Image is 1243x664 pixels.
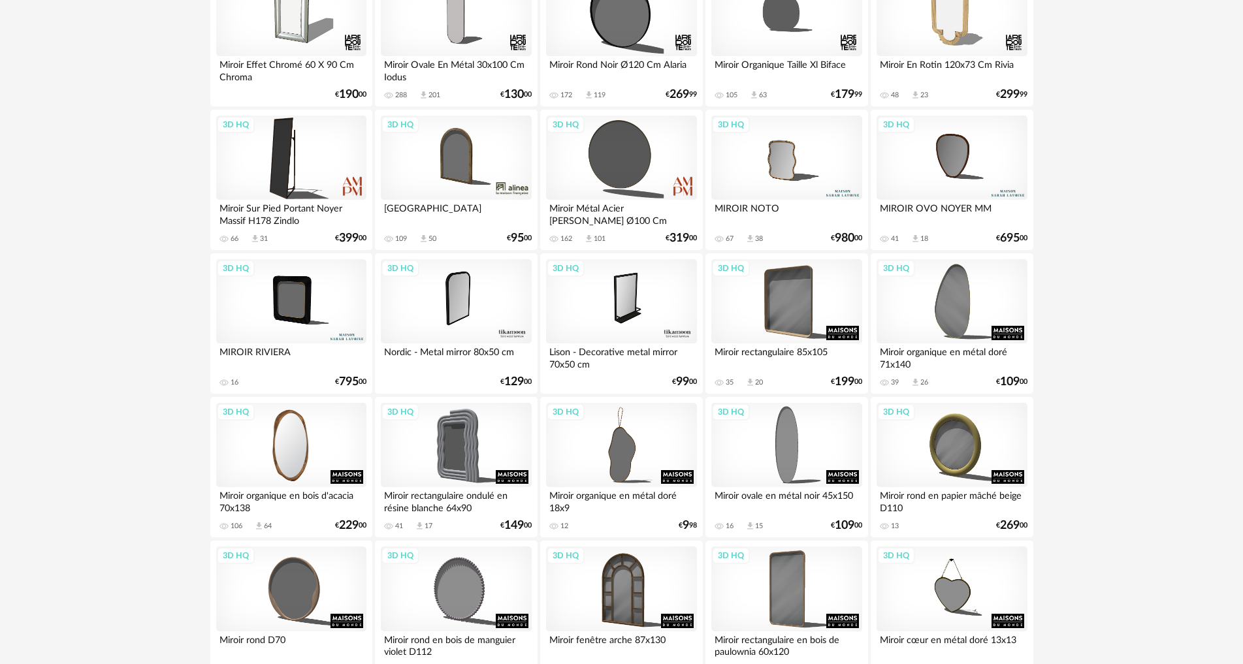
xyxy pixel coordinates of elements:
[726,522,734,531] div: 16
[381,631,531,657] div: Miroir rond en bois de manguier violet D112
[1000,521,1020,530] span: 269
[877,200,1027,226] div: MIROIR OVO NOYER MM
[877,56,1027,82] div: Miroir En Rotin 120x73 Cm Rivia
[705,253,867,394] a: 3D HQ Miroir rectangulaire 85x105 35 Download icon 20 €19900
[254,521,264,531] span: Download icon
[911,377,920,387] span: Download icon
[216,200,366,226] div: Miroir Sur Pied Portant Noyer Massif H178 Zindlo
[711,56,862,82] div: Miroir Organique Taille Xl Biface
[745,521,755,531] span: Download icon
[871,397,1033,538] a: 3D HQ Miroir rond en papier mâché beige D110 13 €26900
[335,377,366,387] div: € 00
[381,260,419,277] div: 3D HQ
[920,234,928,244] div: 18
[381,56,531,82] div: Miroir Ovale En Métal 30x100 Cm Iodus
[745,377,755,387] span: Download icon
[996,90,1027,99] div: € 99
[375,253,537,394] a: 3D HQ Nordic - Metal mirror 80x50 cm €12900
[210,110,372,251] a: 3D HQ Miroir Sur Pied Portant Noyer Massif H178 Zindlo 66 Download icon 31 €39900
[419,90,428,100] span: Download icon
[712,260,750,277] div: 3D HQ
[726,234,734,244] div: 67
[712,403,750,420] div: 3D HQ
[504,521,524,530] span: 149
[877,343,1027,370] div: Miroir organique en métal doré 71x140
[584,90,594,100] span: Download icon
[705,397,867,538] a: 3D HQ Miroir ovale en métal noir 45x150 16 Download icon 15 €10900
[560,234,572,244] div: 162
[381,343,531,370] div: Nordic - Metal mirror 80x50 cm
[996,521,1027,530] div: € 00
[546,487,696,513] div: Miroir organique en métal doré 18x9
[877,116,915,133] div: 3D HQ
[216,343,366,370] div: MIROIR RIVIERA
[419,234,428,244] span: Download icon
[891,522,899,531] div: 13
[712,547,750,564] div: 3D HQ
[670,234,689,243] span: 319
[216,487,366,513] div: Miroir organique en bois d'acacia 70x138
[339,234,359,243] span: 399
[381,487,531,513] div: Miroir rectangulaire ondulé en résine blanche 64x90
[428,91,440,100] div: 201
[877,547,915,564] div: 3D HQ
[911,90,920,100] span: Download icon
[381,547,419,564] div: 3D HQ
[335,521,366,530] div: € 00
[711,200,862,226] div: MIROIR NOTO
[375,110,537,251] a: 3D HQ [GEOGRAPHIC_DATA] 109 Download icon 50 €9500
[540,397,702,538] a: 3D HQ Miroir organique en métal doré 18x9 12 €998
[726,378,734,387] div: 35
[726,91,737,100] div: 105
[996,234,1027,243] div: € 00
[507,234,532,243] div: € 00
[755,522,763,531] div: 15
[231,234,238,244] div: 66
[594,234,605,244] div: 101
[835,90,854,99] span: 179
[835,377,854,387] span: 199
[547,547,585,564] div: 3D HQ
[264,522,272,531] div: 64
[911,234,920,244] span: Download icon
[891,378,899,387] div: 39
[547,260,585,277] div: 3D HQ
[831,521,862,530] div: € 00
[749,90,759,100] span: Download icon
[415,521,425,531] span: Download icon
[560,522,568,531] div: 12
[500,377,532,387] div: € 00
[511,234,524,243] span: 95
[877,260,915,277] div: 3D HQ
[877,631,1027,657] div: Miroir cœur en métal doré 13x13
[683,521,689,530] span: 9
[877,487,1027,513] div: Miroir rond en papier mâché beige D110
[835,521,854,530] span: 109
[428,234,436,244] div: 50
[920,91,928,100] div: 23
[540,110,702,251] a: 3D HQ Miroir Métal Acier [PERSON_NAME] Ø100 Cm Caligone 162 Download icon 101 €31900
[871,110,1033,251] a: 3D HQ MIROIR OVO NOYER MM 41 Download icon 18 €69500
[745,234,755,244] span: Download icon
[381,200,531,226] div: [GEOGRAPHIC_DATA]
[231,522,242,531] div: 106
[712,116,750,133] div: 3D HQ
[584,234,594,244] span: Download icon
[504,90,524,99] span: 130
[339,521,359,530] span: 229
[891,234,899,244] div: 41
[500,90,532,99] div: € 00
[670,90,689,99] span: 269
[920,378,928,387] div: 26
[546,631,696,657] div: Miroir fenêtre arche 87x130
[711,487,862,513] div: Miroir ovale en métal noir 45x150
[381,116,419,133] div: 3D HQ
[210,253,372,394] a: 3D HQ MIROIR RIVIERA 16 €79500
[335,234,366,243] div: € 00
[217,116,255,133] div: 3D HQ
[504,377,524,387] span: 129
[1000,377,1020,387] span: 109
[500,521,532,530] div: € 00
[395,234,407,244] div: 109
[755,378,763,387] div: 20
